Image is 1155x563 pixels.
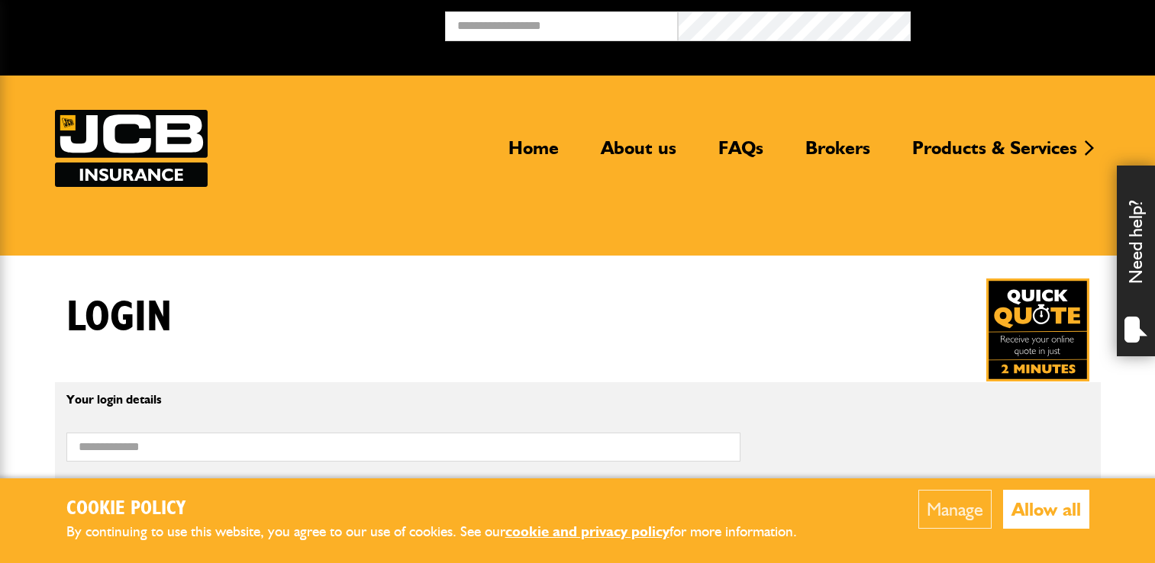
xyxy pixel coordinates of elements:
a: JCB Insurance Services [55,110,208,187]
a: Brokers [794,137,882,172]
h1: Login [66,292,172,343]
div: Need help? [1117,166,1155,356]
a: Home [497,137,570,172]
img: Quick Quote [986,278,1089,381]
h2: Cookie Policy [66,497,822,521]
label: Password [66,477,740,489]
a: FAQs [707,137,775,172]
button: Allow all [1003,490,1089,529]
a: Get your insurance quote in just 2-minutes [986,278,1089,381]
p: Your login details [66,394,740,406]
button: Broker Login [911,11,1144,35]
button: Manage [918,490,992,529]
a: About us [589,137,688,172]
p: By continuing to use this website, you agree to our use of cookies. See our for more information. [66,520,822,544]
a: Products & Services [901,137,1089,172]
a: cookie and privacy policy [505,523,669,540]
img: JCB Insurance Services logo [55,110,208,187]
